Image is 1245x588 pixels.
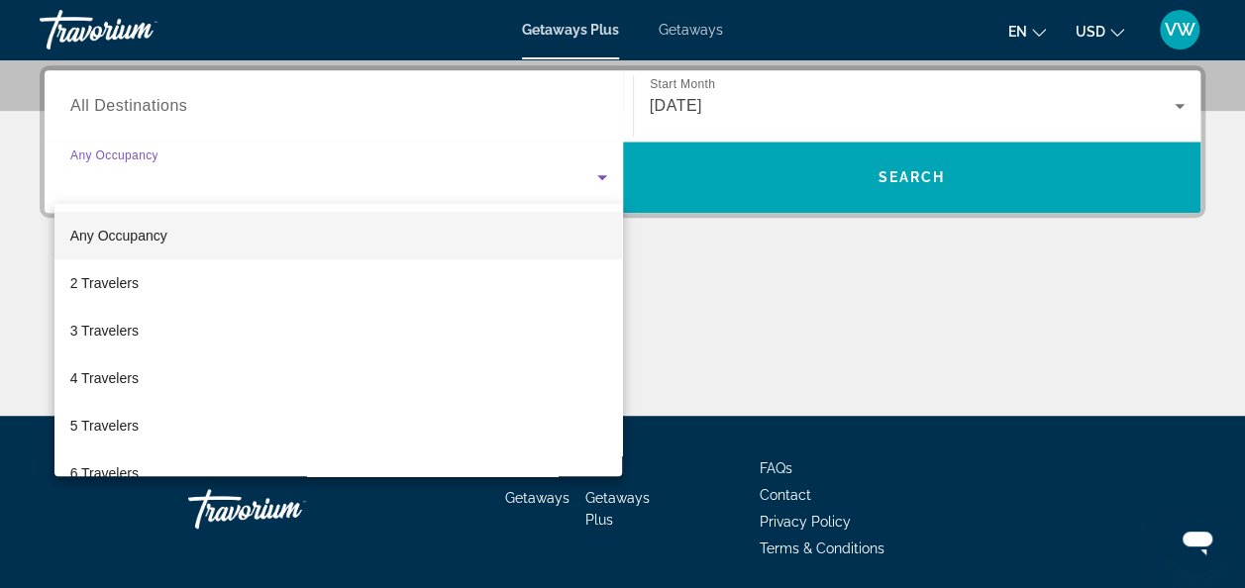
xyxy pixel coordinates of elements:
[70,461,139,485] span: 6 Travelers
[1166,509,1229,572] iframe: Button to launch messaging window
[70,414,139,438] span: 5 Travelers
[70,319,139,343] span: 3 Travelers
[70,228,167,244] span: Any Occupancy
[70,271,139,295] span: 2 Travelers
[70,366,139,390] span: 4 Travelers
